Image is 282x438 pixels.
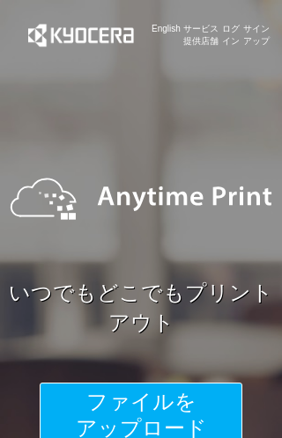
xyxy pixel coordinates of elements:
[152,23,181,48] a: English
[221,23,241,48] a: ログイン
[241,23,271,48] a: サインアップ
[181,23,221,48] a: サービス提供店舗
